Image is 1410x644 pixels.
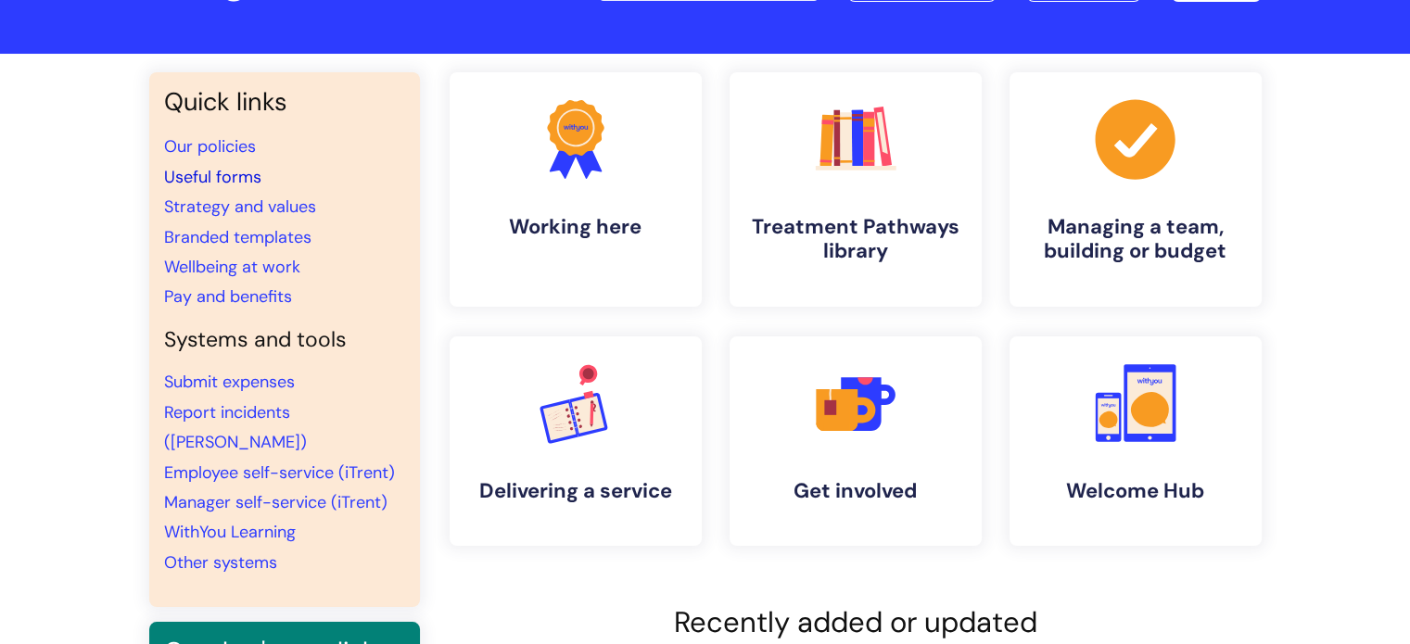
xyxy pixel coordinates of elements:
[164,371,295,393] a: Submit expenses
[164,196,316,218] a: Strategy and values
[164,87,405,117] h3: Quick links
[464,215,687,239] h4: Working here
[450,72,702,307] a: Working here
[1010,72,1262,307] a: Managing a team, building or budget
[164,521,296,543] a: WithYou Learning
[164,256,300,278] a: Wellbeing at work
[164,285,292,308] a: Pay and benefits
[164,491,387,513] a: Manager self-service (iTrent)
[164,327,405,353] h4: Systems and tools
[164,135,256,158] a: Our policies
[164,166,261,188] a: Useful forms
[164,551,277,574] a: Other systems
[744,215,967,264] h4: Treatment Pathways library
[730,72,982,307] a: Treatment Pathways library
[164,226,311,248] a: Branded templates
[730,336,982,546] a: Get involved
[164,401,307,453] a: Report incidents ([PERSON_NAME])
[1010,336,1262,546] a: Welcome Hub
[450,605,1262,639] h2: Recently added or updated
[450,336,702,546] a: Delivering a service
[164,461,395,484] a: Employee self-service (iTrent)
[464,479,687,503] h4: Delivering a service
[1024,215,1247,264] h4: Managing a team, building or budget
[744,479,967,503] h4: Get involved
[1024,479,1247,503] h4: Welcome Hub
